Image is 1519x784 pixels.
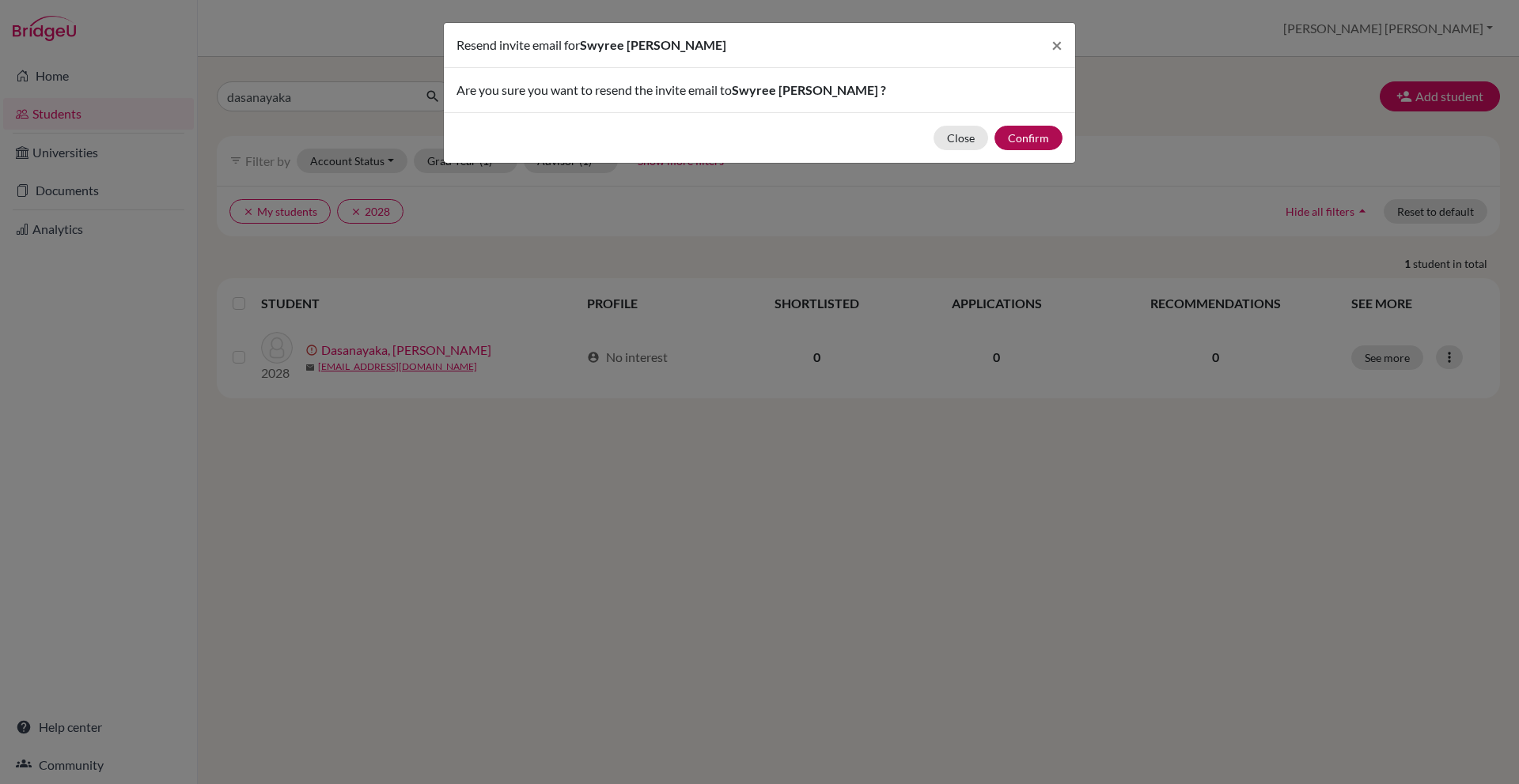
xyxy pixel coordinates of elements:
[732,82,886,97] span: Swyree [PERSON_NAME] ?
[1039,23,1075,67] button: Close
[994,126,1063,150] button: Confirm
[456,37,580,52] span: Resend invite email for
[1051,33,1063,56] span: ×
[456,81,1063,100] p: Are you sure you want to resend the invite email to
[934,126,988,150] button: Close
[580,37,726,52] span: Swyree [PERSON_NAME]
